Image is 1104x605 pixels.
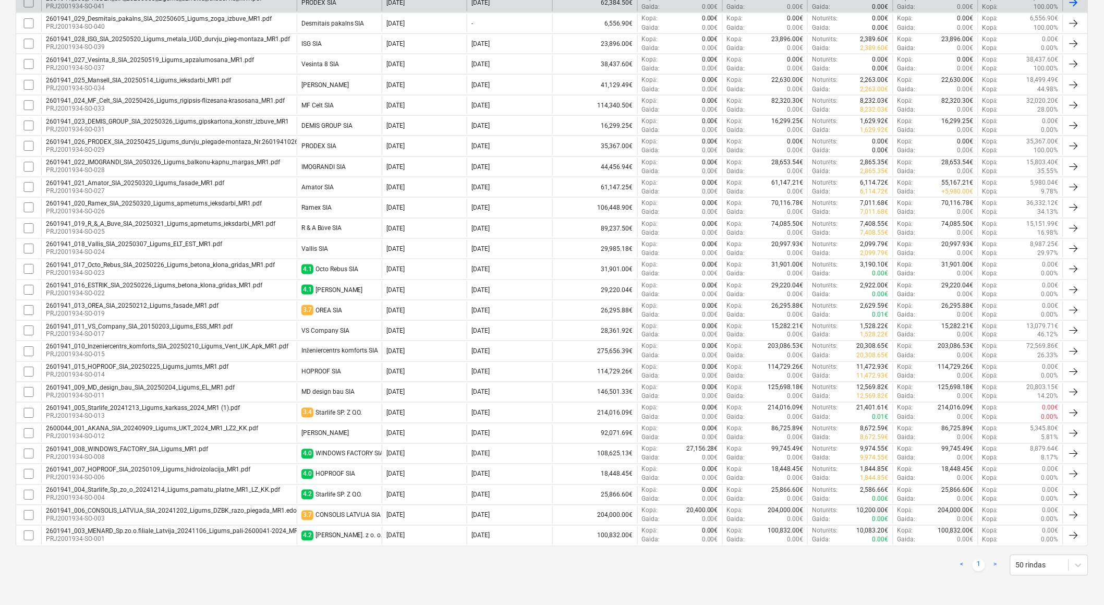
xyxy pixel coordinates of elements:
[812,220,838,228] p: Noturēts :
[872,14,889,23] p: 0.00€
[1027,76,1059,84] p: 18,499.49€
[552,96,637,114] div: 114,340.50€
[982,178,998,187] p: Kopā :
[982,55,998,64] p: Kopā :
[812,158,838,167] p: Noturēts :
[552,76,637,93] div: 41,129.49€
[812,14,838,23] p: Noturēts :
[471,122,490,129] div: [DATE]
[982,64,998,73] p: Kopā :
[642,23,660,32] p: Gaida :
[471,142,490,150] div: [DATE]
[46,97,285,104] div: 2601941_024_MF_Celt_SIA_20250426_Ligums_rigipsis-flizesana-krasosana_MR1.pdf
[46,64,254,72] p: PRJ2001934-SO-037
[552,506,637,524] div: 204,000.00€
[982,96,998,105] p: Kopā :
[702,167,718,176] p: 0.00€
[860,35,889,44] p: 2,389.60€
[812,167,830,176] p: Gaida :
[771,117,803,126] p: 16,299.25€
[982,126,998,135] p: Kopā :
[812,35,838,44] p: Noturēts :
[1038,105,1059,114] p: 28.00%
[727,146,745,155] p: Gaida :
[46,43,290,52] p: PRJ2001934-SO-039
[642,220,658,228] p: Kopā :
[727,44,745,53] p: Gaida :
[897,117,913,126] p: Kopā :
[897,146,916,155] p: Gaida :
[552,383,637,401] div: 146,501.33€
[727,35,743,44] p: Kopā :
[812,146,830,155] p: Gaida :
[897,105,916,114] p: Gaida :
[897,23,916,32] p: Gaida :
[787,3,803,11] p: 0.00€
[1052,555,1104,605] iframe: Chat Widget
[702,23,718,32] p: 0.00€
[471,102,490,109] div: [DATE]
[642,85,660,94] p: Gaida :
[787,187,803,196] p: 0.00€
[386,163,405,171] div: [DATE]
[982,23,998,32] p: Kopā :
[702,3,718,11] p: 0.00€
[982,137,998,146] p: Kopā :
[957,23,974,32] p: 0.00€
[812,44,830,53] p: Gaida :
[727,220,743,228] p: Kopā :
[872,64,889,73] p: 0.00€
[1038,167,1059,176] p: 35.55%
[942,199,974,208] p: 70,116.78€
[552,14,637,32] div: 6,556.90€
[787,126,803,135] p: 0.00€
[771,96,803,105] p: 82,320.30€
[552,137,637,155] div: 35,367.00€
[301,142,336,150] div: PRODEX SIA
[860,199,889,208] p: 7,011.68€
[642,187,660,196] p: Gaida :
[787,105,803,114] p: 0.00€
[46,35,290,43] div: 2601941_028_ISG_SIA_20250520_Ligums_metala_UGD_durvju_pieg-montaza_MR1.pdf
[897,208,916,216] p: Gaida :
[46,200,262,207] div: 2601941_020_Ramex_SIA_20250320_Ligums_apmetums_ieksdarbi_MR1.pdf
[386,81,405,89] div: [DATE]
[812,178,838,187] p: Noturēts :
[301,102,334,109] div: MF Celt SIA
[897,220,913,228] p: Kopā :
[552,260,637,278] div: 31,901.00€
[46,84,231,93] p: PRJ2001934-SO-034
[727,187,745,196] p: Gaida :
[982,76,998,84] p: Kopā :
[897,14,913,23] p: Kopā :
[957,3,974,11] p: 0.00€
[982,85,998,94] p: Kopā :
[727,14,743,23] p: Kopā :
[942,178,974,187] p: 55,167.21€
[642,126,660,135] p: Gaida :
[727,64,745,73] p: Gaida :
[552,178,637,196] div: 61,147.25€
[897,76,913,84] p: Kopā :
[702,126,718,135] p: 0.00€
[897,3,916,11] p: Gaida :
[982,146,998,155] p: Kopā :
[642,208,660,216] p: Gaida :
[771,220,803,228] p: 74,085.50€
[812,208,830,216] p: Gaida :
[860,96,889,105] p: 8,232.03€
[727,178,743,187] p: Kopā :
[386,204,405,211] div: [DATE]
[812,105,830,114] p: Gaida :
[897,199,913,208] p: Kopā :
[860,167,889,176] p: 2,865.35€
[552,363,637,381] div: 114,729.26€
[1030,178,1059,187] p: 5,980.04€
[552,35,637,53] div: 23,896.00€
[642,96,658,105] p: Kopā :
[957,14,974,23] p: 0.00€
[642,3,660,11] p: Gaida :
[552,486,637,504] div: 25,866.60€
[982,35,998,44] p: Kopā :
[1027,137,1059,146] p: 35,367.00€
